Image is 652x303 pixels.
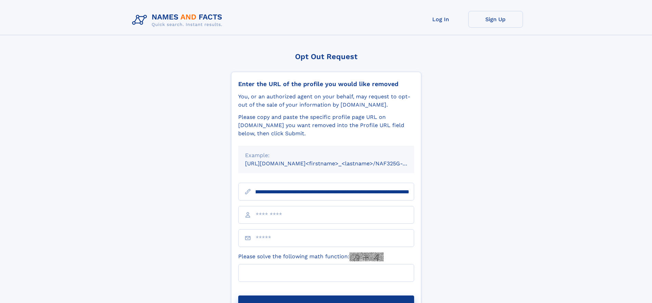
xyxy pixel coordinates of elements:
[413,11,468,28] a: Log In
[231,52,421,61] div: Opt Out Request
[238,252,384,261] label: Please solve the following math function:
[238,113,414,138] div: Please copy and paste the specific profile page URL on [DOMAIN_NAME] you want removed into the Pr...
[238,80,414,88] div: Enter the URL of the profile you would like removed
[129,11,228,29] img: Logo Names and Facts
[238,93,414,109] div: You, or an authorized agent on your behalf, may request to opt-out of the sale of your informatio...
[245,151,407,160] div: Example:
[245,160,427,167] small: [URL][DOMAIN_NAME]<firstname>_<lastname>/NAF325G-xxxxxxxx
[468,11,523,28] a: Sign Up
